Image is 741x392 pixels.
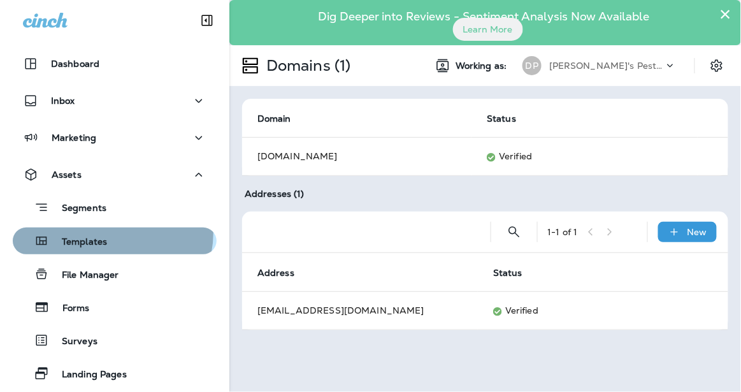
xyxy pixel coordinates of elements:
button: Settings [705,54,728,77]
div: DP [522,56,542,75]
div: 1 - 1 of 1 [548,227,578,237]
p: Dashboard [51,59,99,69]
button: Forms [13,294,217,321]
td: Verified [478,291,698,330]
button: Templates [13,228,217,254]
p: New [687,227,707,237]
td: [EMAIL_ADDRESS][DOMAIN_NAME] [242,291,478,330]
p: [PERSON_NAME]'s Pest Control [549,61,664,71]
p: Dig Deeper into Reviews - Sentiment Analysis Now Available [281,15,687,18]
span: Status [493,268,522,279]
p: File Manager [49,270,119,282]
button: Inbox [13,88,217,113]
button: Collapse Sidebar [189,8,225,33]
span: Status [487,113,533,124]
td: Verified [471,137,698,175]
span: Status [487,113,516,124]
p: Segments [49,203,106,215]
span: Domain [257,113,291,124]
p: Templates [49,236,107,249]
p: Marketing [52,133,96,143]
p: Domains (1) [261,56,351,75]
td: [DOMAIN_NAME] [242,137,471,175]
button: Learn More [453,18,523,41]
p: Landing Pages [49,369,127,381]
span: Working as: [456,61,510,71]
p: Assets [52,170,82,180]
p: Inbox [51,96,75,106]
button: Close [719,4,731,24]
button: Segments [13,194,217,221]
button: Assets [13,162,217,187]
button: Search Addresses [501,219,527,245]
button: Marketing [13,125,217,150]
button: Dashboard [13,51,217,76]
span: Address [257,268,294,279]
button: File Manager [13,261,217,287]
span: Addresses (1) [245,188,305,200]
p: Surveys [49,336,97,348]
button: Landing Pages [13,360,217,387]
span: Domain [257,113,308,124]
span: Status [493,267,539,279]
button: Surveys [13,327,217,354]
p: Forms [50,303,90,315]
span: Address [257,267,311,279]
